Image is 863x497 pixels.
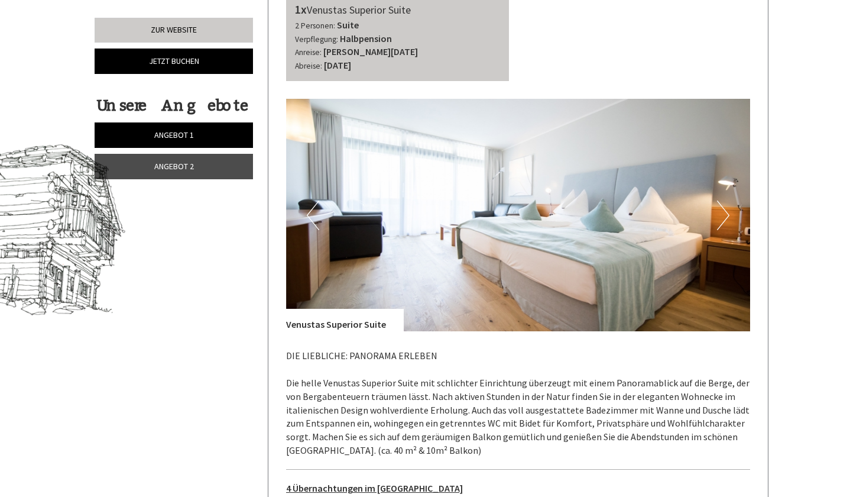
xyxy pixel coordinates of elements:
[154,130,194,140] span: Angebot 1
[295,34,338,44] small: Verpflegung:
[717,201,729,230] button: Next
[295,1,501,18] div: Venustas Superior Suite
[340,33,392,44] b: Halbpension
[286,482,463,494] u: 4 Übernachtungen im [GEOGRAPHIC_DATA]
[295,2,307,17] b: 1x
[307,201,319,230] button: Previous
[324,59,351,71] b: [DATE]
[286,99,751,331] img: image
[95,18,253,43] a: Zur Website
[337,19,359,31] b: Suite
[286,349,751,457] p: DIE LIEBLICHE: PANORAMA ERLEBEN Die helle Venustas Superior Suite mit schlichter Einrichtung über...
[295,61,322,71] small: Abreise:
[323,46,418,57] b: [PERSON_NAME][DATE]
[95,49,253,74] a: Jetzt buchen
[295,21,335,31] small: 2 Personen:
[295,47,322,57] small: Anreise:
[154,161,194,172] span: Angebot 2
[286,309,404,331] div: Venustas Superior Suite
[95,95,249,117] div: Unsere Angebote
